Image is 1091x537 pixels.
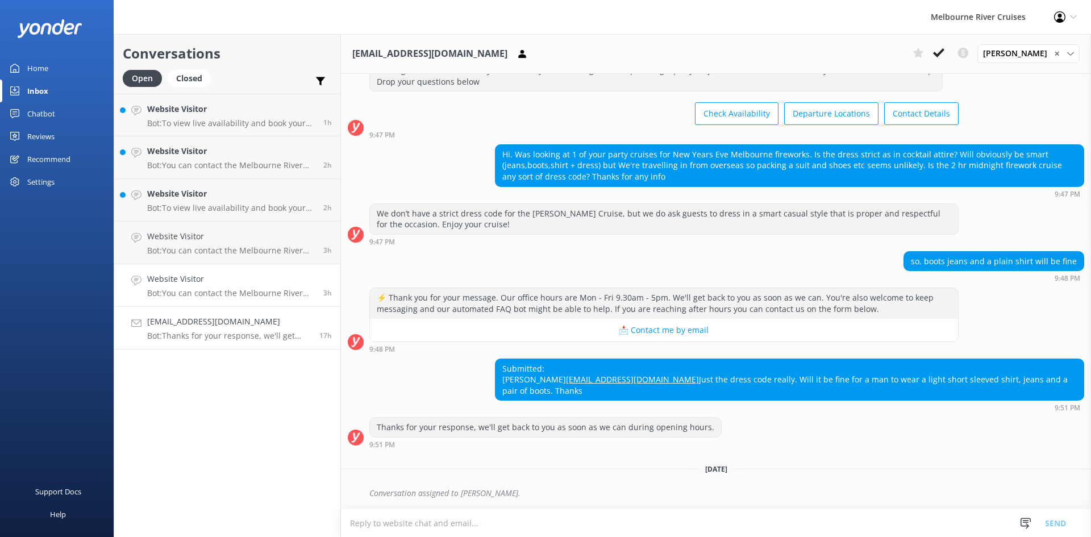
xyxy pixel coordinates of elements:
strong: 9:48 PM [369,346,395,353]
div: Oct 12 2025 09:51pm (UTC +11:00) Australia/Sydney [495,403,1084,411]
a: Website VisitorBot:To view live availability and book your Spirit of Melbourne Dinner Cruise, ple... [114,179,340,222]
img: yonder-white-logo.png [17,19,82,38]
div: 2025-10-12T23:33:51.098 [348,484,1084,503]
p: Bot: You can contact the Melbourne River Cruises team by emailing [EMAIL_ADDRESS][DOMAIN_NAME]. V... [147,160,315,170]
h3: [EMAIL_ADDRESS][DOMAIN_NAME] [352,47,507,61]
div: Hi. Was looking at 1 of your party cruises for New Years Eve Melbourne fireworks. Is the dress st... [495,145,1084,186]
button: 📩 Contact me by email [370,319,958,342]
span: ✕ [1054,48,1060,59]
button: Contact Details [884,102,959,125]
div: Thanks for your response, we'll get back to you as soon as we can during opening hours. [370,418,721,437]
div: Reviews [27,125,55,148]
div: Conversation assigned to [PERSON_NAME]. [369,484,1084,503]
strong: 9:51 PM [369,442,395,448]
div: Oct 12 2025 09:47pm (UTC +11:00) Australia/Sydney [369,131,959,139]
h4: Website Visitor [147,103,315,115]
h4: [EMAIL_ADDRESS][DOMAIN_NAME] [147,315,311,328]
h4: Website Visitor [147,145,315,157]
span: Oct 13 2025 11:24am (UTC +11:00) Australia/Sydney [323,288,332,298]
strong: 9:47 PM [1055,191,1080,198]
a: [EMAIL_ADDRESS][DOMAIN_NAME] [566,374,699,385]
strong: 9:48 PM [1055,275,1080,282]
div: Oct 12 2025 09:47pm (UTC +11:00) Australia/Sydney [495,190,1084,198]
div: Submitted: [PERSON_NAME] Just the dress code really. Will it be fine for a man to wear a light sh... [495,359,1084,401]
div: Recommend [27,148,70,170]
div: Closed [168,70,211,87]
span: [DATE] [698,464,734,474]
div: Chatbot [27,102,55,125]
a: Website VisitorBot:You can contact the Melbourne River Cruises team by emailing [EMAIL_ADDRESS][D... [114,222,340,264]
div: Oct 12 2025 09:51pm (UTC +11:00) Australia/Sydney [369,440,722,448]
button: Check Availability [695,102,778,125]
span: Oct 13 2025 12:32pm (UTC +11:00) Australia/Sydney [323,203,332,213]
div: Assign User [977,44,1080,63]
div: Help [50,503,66,526]
div: We don’t have a strict dress code for the [PERSON_NAME] Cruise, but we do ask guests to dress in ... [370,204,958,234]
strong: 9:47 PM [369,132,395,139]
a: Website VisitorBot:To view live availability and book your Melbourne River Cruise experience, ple... [114,94,340,136]
div: Home [27,57,48,80]
div: Oct 12 2025 09:48pm (UTC +11:00) Australia/Sydney [903,274,1084,282]
div: so, boots jeans and a plain shirt will be fine [904,252,1084,271]
div: Support Docs [35,480,81,503]
span: Oct 12 2025 09:51pm (UTC +11:00) Australia/Sydney [319,331,332,340]
div: Oct 12 2025 09:47pm (UTC +11:00) Australia/Sydney [369,238,959,245]
a: Website VisitorBot:You can contact the Melbourne River Cruises team by emailing [EMAIL_ADDRESS][D... [114,136,340,179]
p: Bot: To view live availability and book your Melbourne River Cruise experience, please visit [URL... [147,118,315,128]
div: Inbox [27,80,48,102]
a: Open [123,72,168,84]
div: ⚡ Thank you for your message. Our office hours are Mon - Fri 9.30am - 5pm. We'll get back to you ... [370,288,958,318]
h4: Website Visitor [147,188,315,200]
a: [EMAIL_ADDRESS][DOMAIN_NAME]Bot:Thanks for your response, we'll get back to you as soon as we can... [114,307,340,349]
strong: 9:51 PM [1055,405,1080,411]
a: Closed [168,72,216,84]
h2: Conversations [123,43,332,64]
span: Oct 13 2025 11:52am (UTC +11:00) Australia/Sydney [323,245,332,255]
div: Settings [27,170,55,193]
div: Open [123,70,162,87]
span: Oct 13 2025 01:11pm (UTC +11:00) Australia/Sydney [323,160,332,170]
p: Bot: You can contact the Melbourne River Cruises team by emailing [EMAIL_ADDRESS][DOMAIN_NAME]. F... [147,288,315,298]
span: Oct 13 2025 01:39pm (UTC +11:00) Australia/Sydney [323,118,332,127]
div: Oct 12 2025 09:48pm (UTC +11:00) Australia/Sydney [369,345,959,353]
button: Departure Locations [784,102,878,125]
span: [PERSON_NAME] [983,47,1054,60]
p: Bot: Thanks for your response, we'll get back to you as soon as we can during opening hours. [147,331,311,341]
h4: Website Visitor [147,273,315,285]
strong: 9:47 PM [369,239,395,245]
a: Website VisitorBot:You can contact the Melbourne River Cruises team by emailing [EMAIL_ADDRESS][D... [114,264,340,307]
h4: Website Visitor [147,230,315,243]
p: Bot: To view live availability and book your Spirit of Melbourne Dinner Cruise, please visit [URL... [147,203,315,213]
p: Bot: You can contact the Melbourne River Cruises team by emailing [EMAIL_ADDRESS][DOMAIN_NAME]. V... [147,245,315,256]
